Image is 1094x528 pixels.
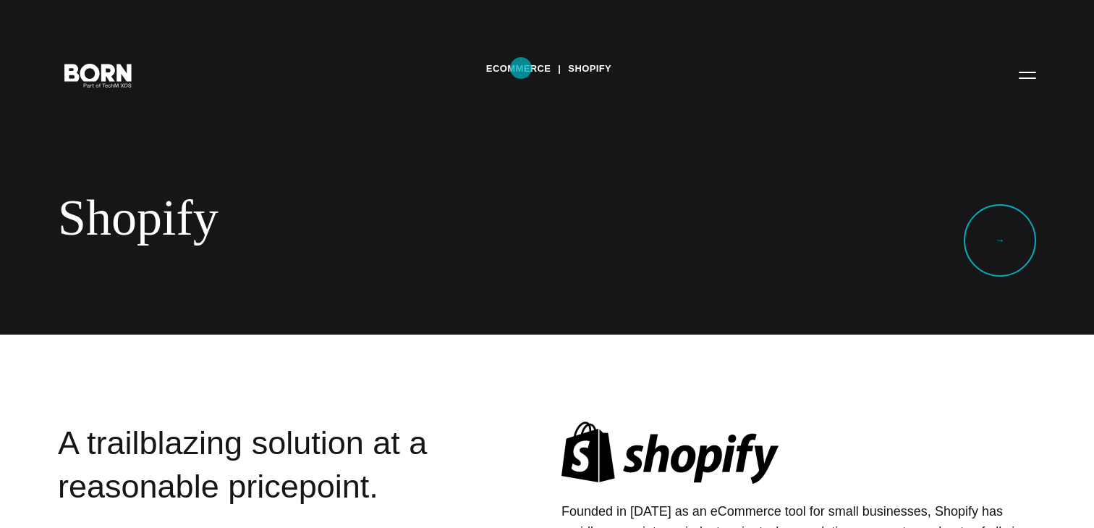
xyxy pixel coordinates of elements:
[568,58,611,80] a: Shopify
[964,204,1036,277] a: →
[1010,59,1045,90] button: Open
[486,58,551,80] a: eCommerce
[58,188,883,248] div: Shopify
